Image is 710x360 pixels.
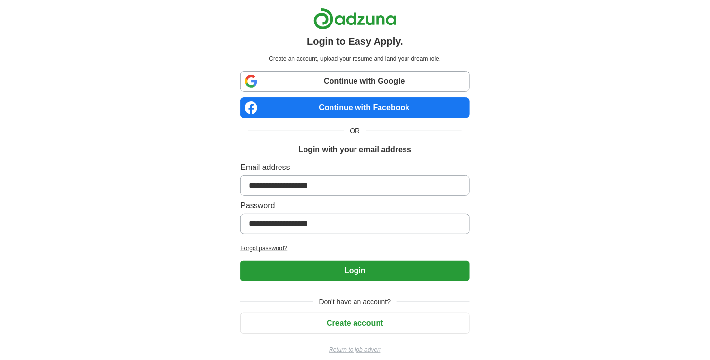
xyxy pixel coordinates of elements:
a: Return to job advert [240,345,469,354]
a: Continue with Facebook [240,97,469,118]
span: Don't have an account? [313,297,397,307]
p: Create an account, upload your resume and land your dream role. [242,54,467,63]
h1: Login with your email address [299,144,411,156]
a: Forgot password? [240,244,469,253]
span: OR [344,126,366,136]
label: Password [240,200,469,212]
button: Create account [240,313,469,334]
a: Continue with Google [240,71,469,92]
a: Create account [240,319,469,327]
button: Login [240,261,469,281]
img: Adzuna logo [313,8,397,30]
label: Email address [240,162,469,173]
h1: Login to Easy Apply. [307,34,403,48]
